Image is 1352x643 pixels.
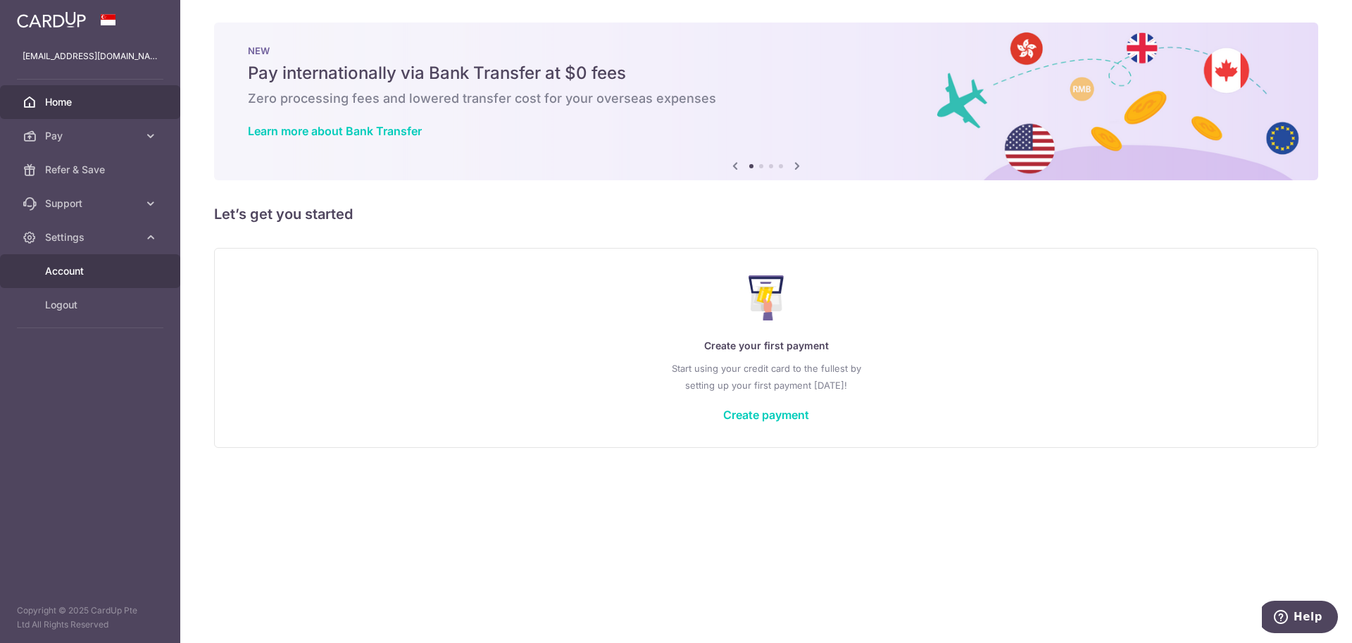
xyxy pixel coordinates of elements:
[723,408,809,422] a: Create payment
[243,360,1289,394] p: Start using your credit card to the fullest by setting up your first payment [DATE]!
[248,45,1284,56] p: NEW
[248,62,1284,85] h5: Pay internationally via Bank Transfer at $0 fees
[45,95,138,109] span: Home
[45,298,138,312] span: Logout
[17,11,86,28] img: CardUp
[248,90,1284,107] h6: Zero processing fees and lowered transfer cost for your overseas expenses
[45,230,138,244] span: Settings
[214,203,1318,225] h5: Let’s get you started
[214,23,1318,180] img: Bank transfer banner
[45,129,138,143] span: Pay
[243,337,1289,354] p: Create your first payment
[45,163,138,177] span: Refer & Save
[749,275,784,320] img: Make Payment
[45,196,138,211] span: Support
[45,264,138,278] span: Account
[248,124,422,138] a: Learn more about Bank Transfer
[1262,601,1338,636] iframe: Opens a widget where you can find more information
[23,49,158,63] p: [EMAIL_ADDRESS][DOMAIN_NAME]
